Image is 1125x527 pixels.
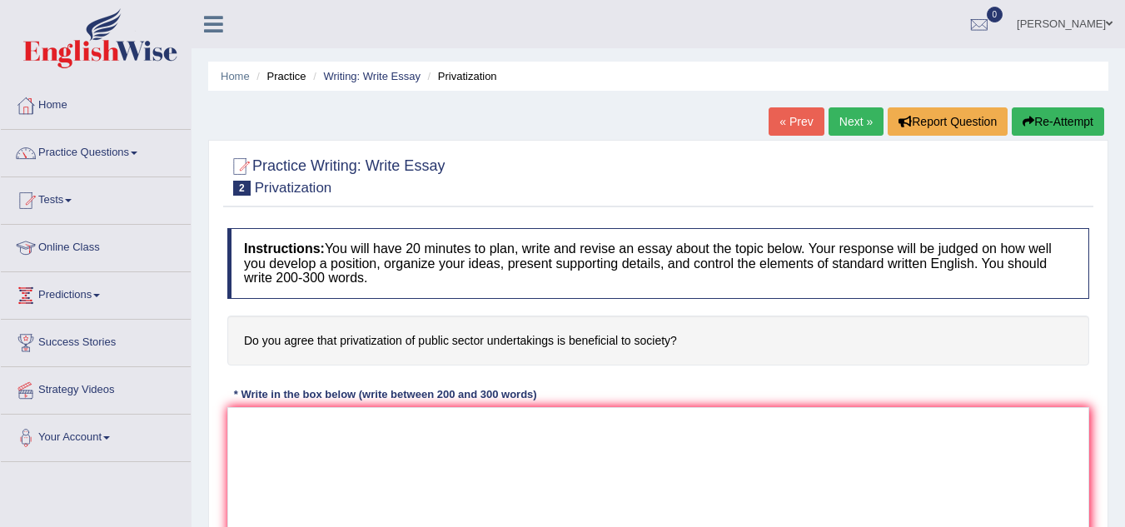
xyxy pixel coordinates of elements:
a: Tests [1,177,191,219]
span: 2 [233,181,251,196]
a: Next » [829,107,884,136]
a: « Prev [769,107,824,136]
h2: Practice Writing: Write Essay [227,154,445,196]
li: Privatization [424,68,497,84]
a: Predictions [1,272,191,314]
a: Online Class [1,225,191,266]
small: Privatization [255,180,332,196]
button: Report Question [888,107,1008,136]
a: Home [221,70,250,82]
button: Re-Attempt [1012,107,1104,136]
a: Writing: Write Essay [323,70,421,82]
a: Strategy Videos [1,367,191,409]
span: 0 [987,7,1003,22]
a: Home [1,82,191,124]
div: * Write in the box below (write between 200 and 300 words) [227,386,543,402]
b: Instructions: [244,241,325,256]
h4: Do you agree that privatization of public sector undertakings is beneficial to society? [227,316,1089,366]
a: Your Account [1,415,191,456]
h4: You will have 20 minutes to plan, write and revise an essay about the topic below. Your response ... [227,228,1089,299]
a: Practice Questions [1,130,191,172]
li: Practice [252,68,306,84]
a: Success Stories [1,320,191,361]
